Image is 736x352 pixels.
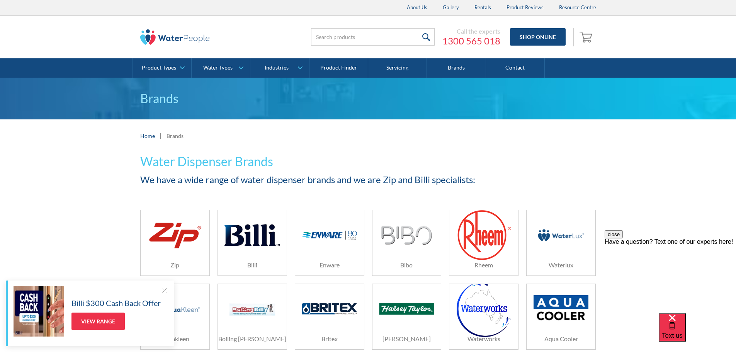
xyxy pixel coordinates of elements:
[71,313,125,330] a: View Range
[449,210,518,276] a: RheemRheem
[302,230,357,240] img: Enware
[381,226,432,245] img: Bibo
[140,152,596,171] h1: Water Dispenser Brands
[295,210,364,276] a: EnwareEnware
[372,210,442,276] a: BiboBibo
[510,28,566,46] a: Shop Online
[140,29,210,45] img: The Water People
[659,313,736,352] iframe: podium webchat widget bubble
[265,65,289,71] div: Industries
[527,260,595,270] h6: Waterlux
[534,217,588,253] img: Waterlux
[372,260,441,270] h6: Bibo
[71,297,161,309] h5: Billi $300 Cash Back Offer
[580,31,594,43] img: shopping cart
[379,303,434,315] img: Halsey Taylor
[578,28,596,46] a: Open empty cart
[159,131,163,140] div: |
[140,89,596,108] p: Brands
[148,219,202,252] img: Zip
[605,230,736,323] iframe: podium webchat widget prompt
[141,334,209,343] h6: Aquakleen
[372,334,441,343] h6: [PERSON_NAME]
[250,58,309,78] a: Industries
[372,284,442,350] a: Halsey Taylor[PERSON_NAME]
[224,217,279,253] img: Billi
[449,260,518,270] h6: Rheem
[218,210,287,276] a: BilliBilli
[140,284,210,350] a: AquakleenAquakleen
[295,260,364,270] h6: Enware
[486,58,545,78] a: Contact
[295,284,364,350] a: BritexBritex
[192,58,250,78] a: Water Types
[457,281,511,337] img: Waterworks
[526,210,596,276] a: WaterluxWaterlux
[141,260,209,270] h6: Zip
[457,209,511,261] img: Rheem
[368,58,427,78] a: Servicing
[218,334,287,343] h6: Boiling [PERSON_NAME]
[140,210,210,276] a: ZipZip
[140,132,155,140] a: Home
[442,35,500,47] a: 1300 565 018
[527,334,595,343] h6: Aqua Cooler
[526,284,596,350] a: Aqua CoolerAqua Cooler
[142,65,176,71] div: Product Types
[302,303,357,314] img: Britex
[14,286,64,337] img: Billi $300 Cash Back Offer
[295,334,364,343] h6: Britex
[449,284,518,350] a: WaterworksWaterworks
[133,58,191,78] a: Product Types
[218,284,287,350] a: Boiling billyBoiling [PERSON_NAME]
[449,334,518,343] h6: Waterworks
[534,295,588,323] img: Aqua Cooler
[167,132,184,140] div: Brands
[148,291,202,327] img: Aquakleen
[442,27,500,35] div: Call the experts
[427,58,486,78] a: Brands
[311,28,435,46] input: Search products
[224,291,279,327] img: Boiling billy
[140,173,596,187] h2: We have a wide range of water dispenser brands and we are Zip and Billi specialists:
[203,65,233,71] div: Water Types
[218,260,287,270] h6: Billi
[309,58,368,78] a: Product Finder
